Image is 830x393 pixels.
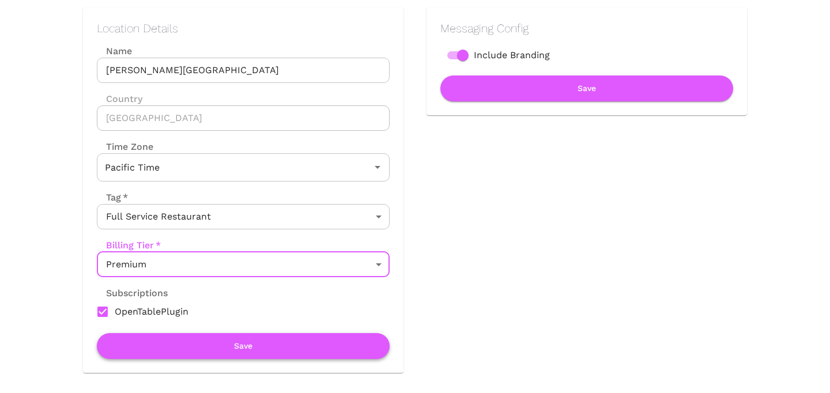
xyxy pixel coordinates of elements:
[369,159,386,175] button: Open
[97,21,390,35] h2: Location Details
[474,48,550,62] span: Include Branding
[97,44,390,58] label: Name
[440,21,733,35] h2: Messaging Config
[440,75,733,101] button: Save
[97,252,390,277] div: Premium
[97,204,390,229] div: Full Service Restaurant
[97,92,390,105] label: Country
[97,140,390,153] label: Time Zone
[115,305,188,319] span: OpenTablePlugin
[97,286,168,300] label: Subscriptions
[97,333,390,359] button: Save
[97,239,161,252] label: Billing Tier
[97,191,128,204] label: Tag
